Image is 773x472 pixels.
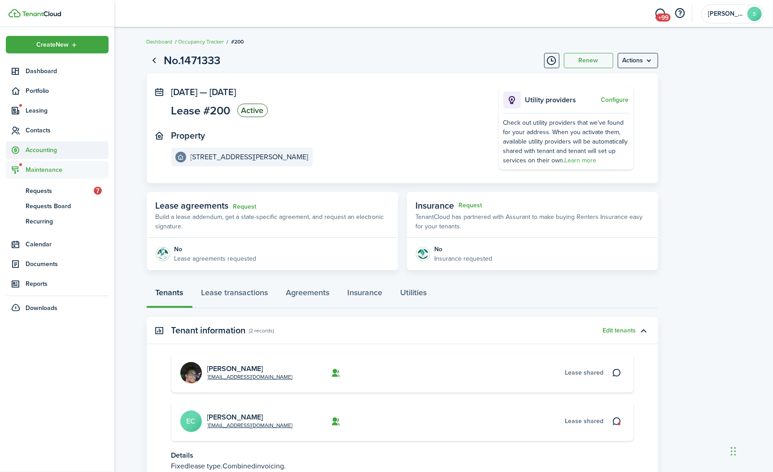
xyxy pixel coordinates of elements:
a: Occupancy Tracker [179,38,224,46]
panel-main-subtitle: (2 records) [249,327,275,335]
span: Reports [26,279,109,288]
button: Toggle accordion [636,323,651,338]
button: Open resource center [673,6,688,21]
a: Recurring [6,214,109,229]
p: Details [171,450,633,461]
div: No [435,245,493,254]
span: Leasing [26,106,109,115]
status: Active [237,104,268,117]
span: — [200,85,208,99]
span: Recurring [26,217,109,226]
span: 7 [94,187,102,195]
a: Insurance [339,281,392,308]
img: Insurance protection [416,247,430,261]
p: Utility providers [525,95,599,105]
span: Portfolio [26,86,109,96]
p: Build a lease addendum, get a state-specific agreement, and request an electronic signature. [156,212,389,231]
span: [DATE] [210,85,236,99]
p: Lease agreements requested [175,254,257,263]
a: [EMAIL_ADDRESS][DOMAIN_NAME] [207,373,293,381]
e-details-info-title: [STREET_ADDRESS][PERSON_NAME] [191,153,309,161]
button: Open menu [6,36,109,53]
h1: No.1471333 [164,52,221,69]
span: #200 [231,38,244,46]
button: Timeline [544,53,559,68]
a: Messaging [652,2,669,25]
a: Reports [6,275,109,293]
a: Request [233,203,257,210]
p: Insurance requested [435,254,493,263]
div: Check out utility providers that we've found for your address. When you activate them, available ... [503,118,629,165]
menu-btn: Actions [618,53,658,68]
a: Utilities [392,281,436,308]
span: Lease #200 [171,105,231,116]
button: Edit tenants [603,327,636,334]
span: Sarah [708,11,744,17]
div: No [175,245,257,254]
span: Lease shared [565,416,604,426]
avatar-text: S [747,7,762,21]
a: [PERSON_NAME] [207,412,263,422]
img: TenantCloud [22,11,61,17]
span: lease type. [189,461,223,471]
span: +99 [656,13,671,22]
span: Lease agreements [156,199,229,212]
span: Requests Board [26,201,109,211]
span: [DATE] [171,85,198,99]
button: Configure [601,96,629,104]
a: Requests7 [6,183,109,198]
a: Go back [147,53,162,68]
div: Drag [731,438,736,465]
span: Create New [36,42,69,48]
img: Jacob Bondon [180,362,202,384]
a: [PERSON_NAME] [207,363,263,374]
span: Maintenance [26,165,109,175]
a: Requests Board [6,198,109,214]
iframe: Chat Widget [728,429,773,472]
a: Learn more [565,156,597,165]
a: Dashboard [6,62,109,80]
span: Insurance [416,199,454,212]
span: invoicing. [256,461,286,471]
span: Documents [26,259,109,269]
a: Lease transactions [192,281,277,308]
img: Agreement e-sign [156,247,170,261]
avatar-text: EC [180,411,202,432]
span: Downloads [26,303,57,313]
p: Fixed Combined [171,461,633,472]
span: Lease shared [565,368,604,377]
a: Dashboard [147,38,173,46]
img: TenantCloud [9,9,21,17]
span: Calendar [26,240,109,249]
a: Agreements [277,281,339,308]
p: TenantCloud has partnered with Assurant to make buying Renters Insurance easy for your tenants. [416,212,649,231]
a: [EMAIL_ADDRESS][DOMAIN_NAME] [207,421,293,429]
panel-main-title: Tenant information [171,325,246,336]
button: Open menu [618,53,658,68]
panel-main-title: Property [171,131,205,141]
span: Dashboard [26,66,109,76]
span: Requests [26,186,94,196]
span: Accounting [26,145,109,155]
button: Request [459,202,482,209]
span: Contacts [26,126,109,135]
button: Renew [564,53,613,68]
